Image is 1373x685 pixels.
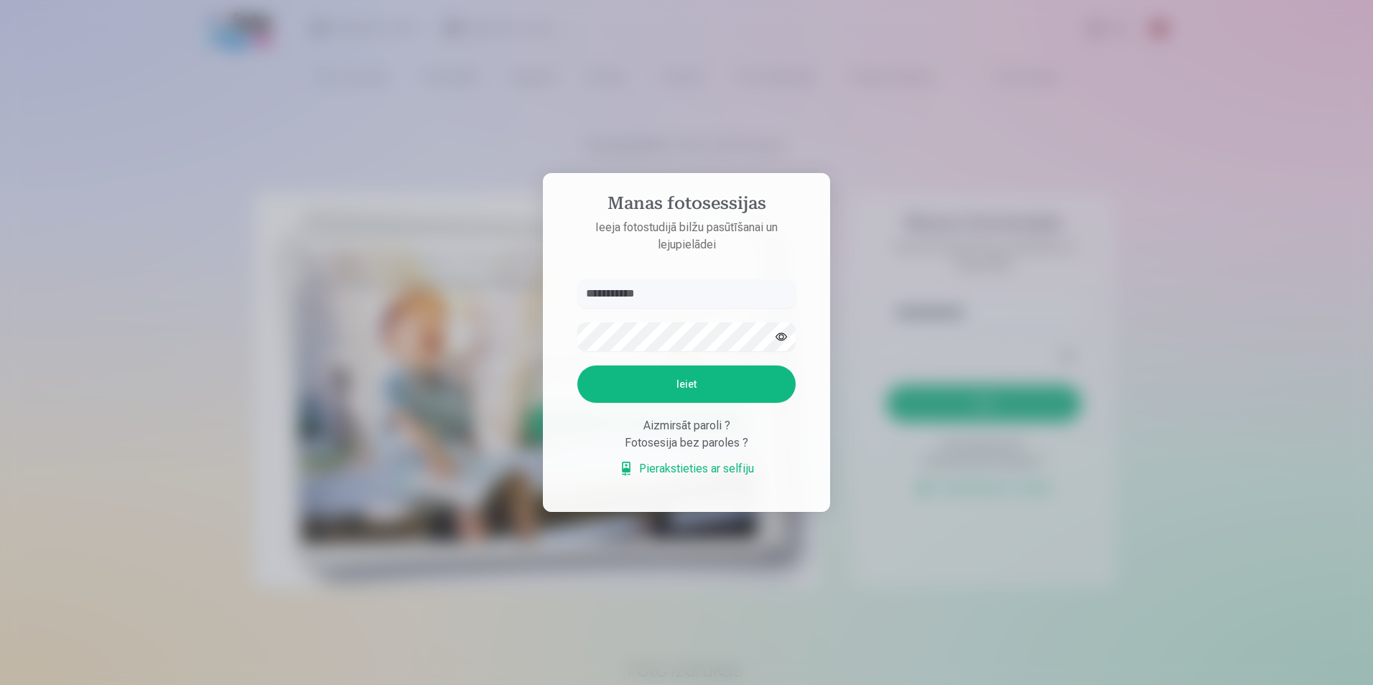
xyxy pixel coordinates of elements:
div: Aizmirsāt paroli ? [577,417,796,434]
p: Ieeja fotostudijā bilžu pasūtīšanai un lejupielādei [563,219,810,253]
button: Ieiet [577,365,796,403]
a: Pierakstieties ar selfiju [619,460,754,477]
div: Fotosesija bez paroles ? [577,434,796,452]
h4: Manas fotosessijas [563,193,810,219]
